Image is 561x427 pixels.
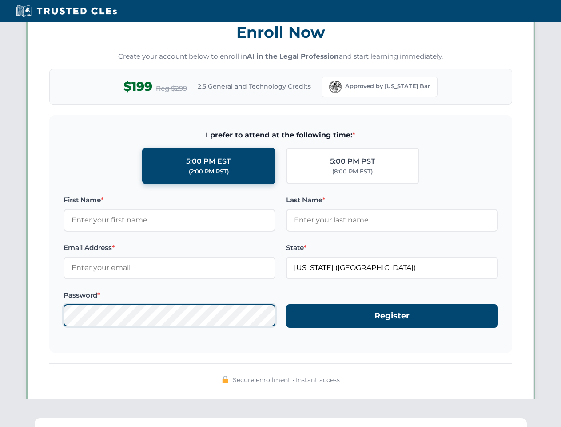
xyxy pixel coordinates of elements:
[156,83,187,94] span: Reg $299
[286,209,498,231] input: Enter your last name
[123,77,152,97] span: $199
[64,209,275,231] input: Enter your first name
[49,18,512,46] h3: Enroll Now
[186,156,231,167] div: 5:00 PM EST
[233,375,340,385] span: Secure enrollment • Instant access
[64,290,275,301] label: Password
[64,257,275,279] input: Enter your email
[64,129,498,141] span: I prefer to attend at the following time:
[222,376,229,383] img: 🔒
[189,167,229,176] div: (2:00 PM PST)
[198,81,311,91] span: 2.5 General and Technology Credits
[286,242,498,253] label: State
[330,156,375,167] div: 5:00 PM PST
[329,81,342,93] img: Florida Bar
[49,52,512,62] p: Create your account below to enroll in and start learning immediately.
[332,167,373,176] div: (8:00 PM EST)
[286,195,498,205] label: Last Name
[13,4,119,18] img: Trusted CLEs
[247,52,339,60] strong: AI in the Legal Profession
[286,304,498,328] button: Register
[64,195,275,205] label: First Name
[345,82,430,91] span: Approved by [US_STATE] Bar
[286,257,498,279] input: Florida (FL)
[64,242,275,253] label: Email Address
